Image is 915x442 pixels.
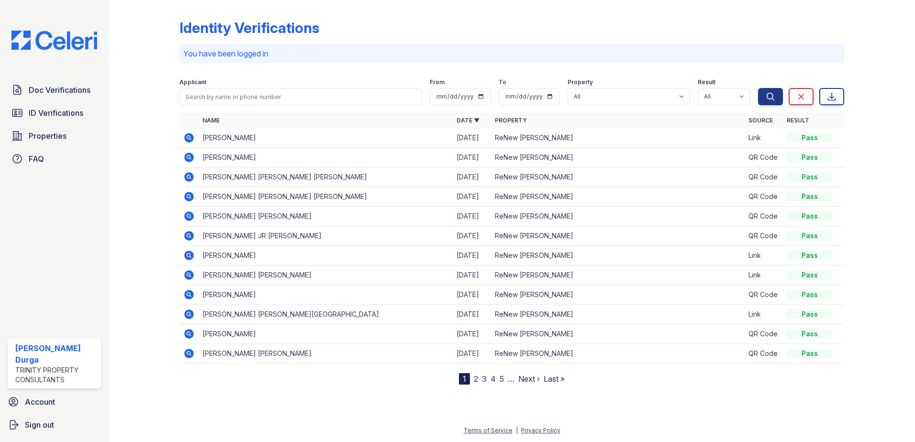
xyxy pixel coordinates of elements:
a: Account [4,392,105,411]
div: Pass [787,133,833,143]
p: You have been logged in [183,48,840,59]
td: QR Code [745,148,783,167]
a: Doc Verifications [8,80,101,99]
a: Property [495,117,527,124]
div: Pass [787,192,833,201]
td: ReNew [PERSON_NAME] [491,344,745,364]
td: [PERSON_NAME] [PERSON_NAME][GEOGRAPHIC_DATA] [199,305,453,324]
td: ReNew [PERSON_NAME] [491,246,745,265]
div: Pass [787,172,833,182]
td: [PERSON_NAME] [199,324,453,344]
a: Sign out [4,415,105,434]
span: Doc Verifications [29,84,90,96]
div: Pass [787,211,833,221]
a: FAQ [8,149,101,168]
a: 3 [482,374,487,384]
a: Last » [544,374,565,384]
td: [PERSON_NAME] [PERSON_NAME] [199,344,453,364]
td: [DATE] [453,167,491,187]
span: Account [25,396,55,408]
td: QR Code [745,187,783,207]
td: [DATE] [453,344,491,364]
div: Pass [787,251,833,260]
a: Terms of Service [464,427,513,434]
div: Pass [787,231,833,241]
td: [DATE] [453,207,491,226]
td: QR Code [745,324,783,344]
td: [PERSON_NAME] [199,128,453,148]
span: ID Verifications [29,107,83,119]
td: ReNew [PERSON_NAME] [491,265,745,285]
td: [DATE] [453,128,491,148]
td: [PERSON_NAME] [PERSON_NAME] [199,265,453,285]
label: Result [698,78,715,86]
span: … [508,373,514,385]
div: Trinity Property Consultants [15,365,97,385]
a: ID Verifications [8,103,101,122]
span: Sign out [25,419,54,431]
td: [DATE] [453,285,491,305]
td: [PERSON_NAME] [PERSON_NAME] [PERSON_NAME] [199,167,453,187]
div: 1 [459,373,470,385]
td: Link [745,305,783,324]
td: [DATE] [453,148,491,167]
div: Pass [787,329,833,339]
td: QR Code [745,167,783,187]
div: Identity Verifications [179,19,319,36]
a: Privacy Policy [521,427,560,434]
td: [PERSON_NAME] [199,148,453,167]
div: [PERSON_NAME] Durga [15,343,97,365]
img: CE_Logo_Blue-a8612792a0a2168367f1c8372b55b34899dd931a85d93a1a3d3e32e68fde9ad4.png [4,31,105,50]
td: ReNew [PERSON_NAME] [491,187,745,207]
td: QR Code [745,207,783,226]
span: FAQ [29,153,44,165]
td: ReNew [PERSON_NAME] [491,128,745,148]
td: QR Code [745,344,783,364]
a: Name [202,117,220,124]
td: QR Code [745,285,783,305]
a: 2 [474,374,478,384]
td: [PERSON_NAME] [199,246,453,265]
td: ReNew [PERSON_NAME] [491,207,745,226]
td: ReNew [PERSON_NAME] [491,285,745,305]
a: Properties [8,126,101,145]
a: 4 [491,374,496,384]
a: Source [748,117,773,124]
label: To [499,78,506,86]
td: [PERSON_NAME] [PERSON_NAME] [PERSON_NAME] [199,187,453,207]
a: Result [787,117,809,124]
td: ReNew [PERSON_NAME] [491,305,745,324]
td: [PERSON_NAME] JR [PERSON_NAME] [199,226,453,246]
input: Search by name or phone number [179,88,422,105]
td: [DATE] [453,187,491,207]
td: QR Code [745,226,783,246]
td: Link [745,265,783,285]
div: Pass [787,290,833,299]
td: [DATE] [453,305,491,324]
td: ReNew [PERSON_NAME] [491,226,745,246]
div: Pass [787,309,833,319]
td: Link [745,128,783,148]
td: [PERSON_NAME] [199,285,453,305]
span: Properties [29,130,67,142]
a: Date ▼ [457,117,480,124]
div: Pass [787,270,833,280]
td: [DATE] [453,226,491,246]
label: Property [568,78,593,86]
div: Pass [787,153,833,162]
td: [DATE] [453,246,491,265]
label: From [430,78,445,86]
td: ReNew [PERSON_NAME] [491,167,745,187]
a: Next › [518,374,540,384]
td: Link [745,246,783,265]
td: [PERSON_NAME] [PERSON_NAME] [199,207,453,226]
td: [DATE] [453,324,491,344]
label: Applicant [179,78,206,86]
td: ReNew [PERSON_NAME] [491,324,745,344]
div: Pass [787,349,833,358]
div: | [516,427,518,434]
td: [DATE] [453,265,491,285]
td: ReNew [PERSON_NAME] [491,148,745,167]
a: 5 [500,374,504,384]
